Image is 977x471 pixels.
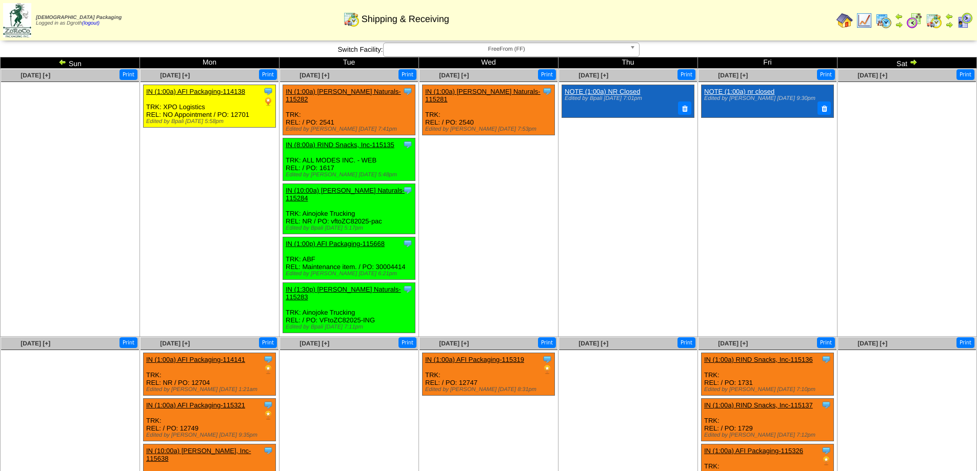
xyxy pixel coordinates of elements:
[146,432,275,438] div: Edited by [PERSON_NAME] [DATE] 9:35pm
[140,57,280,69] td: Mon
[926,12,942,29] img: calendarinout.gif
[821,400,831,410] img: Tooltip
[286,126,415,132] div: Edited by [PERSON_NAME] [DATE] 7:41pm
[286,225,415,231] div: Edited by Bpali [DATE] 5:17pm
[704,432,833,438] div: Edited by [PERSON_NAME] [DATE] 7:12pm
[956,69,974,80] button: Print
[702,399,834,441] div: TRK: REL: / PO: 1729
[423,85,555,135] div: TRK: REL: / PO: 2540
[160,72,190,79] a: [DATE] [+]
[945,21,953,29] img: arrowright.gif
[21,340,50,347] a: [DATE] [+]
[704,386,833,393] div: Edited by [PERSON_NAME] [DATE] 7:10pm
[425,126,554,132] div: Edited by [PERSON_NAME] [DATE] 7:53pm
[538,337,556,348] button: Print
[388,43,626,55] span: FreeFrom (FF)
[286,141,394,149] a: IN (8:00a) RIND Snacks, Inc-115135
[283,85,415,135] div: TRK: REL: / PO: 2541
[398,337,416,348] button: Print
[702,353,834,396] div: TRK: REL: / PO: 1731
[838,57,977,69] td: Sat
[160,340,190,347] span: [DATE] [+]
[263,354,273,364] img: Tooltip
[858,340,887,347] a: [DATE] [+]
[704,447,803,455] a: IN (1:00a) AFI Packaging-115326
[1,57,140,69] td: Sun
[286,271,415,277] div: Edited by [PERSON_NAME] [DATE] 6:21pm
[817,337,835,348] button: Print
[263,410,273,420] img: PO
[698,57,838,69] td: Fri
[300,72,329,79] span: [DATE] [+]
[439,72,469,79] span: [DATE] [+]
[956,337,974,348] button: Print
[818,101,831,115] button: Delete Note
[146,386,275,393] div: Edited by [PERSON_NAME] [DATE] 1:21am
[144,353,276,396] div: TRK: REL: NR / PO: 12704
[403,185,413,195] img: Tooltip
[286,240,385,248] a: IN (1:00p) AFI Packaging-115668
[398,69,416,80] button: Print
[362,14,449,25] span: Shipping & Receiving
[286,187,405,202] a: IN (10:00a) [PERSON_NAME] Naturals-115284
[704,88,774,95] a: NOTE (1:00a) nr closed
[542,364,552,375] img: PO
[146,401,245,409] a: IN (1:00a) AFI Packaging-115321
[856,12,872,29] img: line_graph.gif
[300,340,329,347] a: [DATE] [+]
[704,356,813,363] a: IN (1:00a) RIND Snacks, Inc-115136
[718,72,748,79] a: [DATE] [+]
[704,95,828,101] div: Edited by [PERSON_NAME] [DATE] 9:30pm
[909,58,918,66] img: arrowright.gif
[146,447,251,462] a: IN (10:00a) [PERSON_NAME], Inc-115638
[283,283,415,333] div: TRK: Ainojoke Trucking REL: / PO: VFtoZC82025-ING
[82,21,99,26] a: (logout)
[425,88,541,103] a: IN (1:00a) [PERSON_NAME] Naturals-115281
[144,85,276,128] div: TRK: XPO Logistics REL: NO Appointment / PO: 12701
[403,284,413,294] img: Tooltip
[144,399,276,441] div: TRK: REL: / PO: 12749
[403,139,413,150] img: Tooltip
[263,400,273,410] img: Tooltip
[283,138,415,181] div: TRK: ALL MODES INC. - WEB REL: / PO: 1617
[146,88,245,95] a: IN (1:00a) AFI Packaging-114138
[895,21,903,29] img: arrowright.gif
[875,12,892,29] img: calendarprod.gif
[286,172,415,178] div: Edited by [PERSON_NAME] [DATE] 5:48pm
[817,69,835,80] button: Print
[146,356,245,363] a: IN (1:00a) AFI Packaging-114141
[263,86,273,96] img: Tooltip
[286,88,401,103] a: IN (1:00a) [PERSON_NAME] Naturals-115282
[895,12,903,21] img: arrowleft.gif
[21,72,50,79] a: [DATE] [+]
[678,101,691,115] button: Delete Note
[263,364,273,375] img: PO
[956,12,973,29] img: calendarcustomer.gif
[283,184,415,234] div: TRK: Ainojoke Trucking REL: NR / PO: vftoZC82025-pac
[263,445,273,456] img: Tooltip
[58,58,67,66] img: arrowleft.gif
[419,57,559,69] td: Wed
[439,340,469,347] a: [DATE] [+]
[403,238,413,249] img: Tooltip
[579,340,608,347] a: [DATE] [+]
[858,72,887,79] span: [DATE] [+]
[36,15,122,21] span: [DEMOGRAPHIC_DATA] Packaging
[3,3,31,37] img: zoroco-logo-small.webp
[565,95,689,101] div: Edited by Bpali [DATE] 7:01pm
[542,354,552,364] img: Tooltip
[343,11,360,27] img: calendarinout.gif
[821,456,831,466] img: PO
[119,337,137,348] button: Print
[836,12,853,29] img: home.gif
[579,72,608,79] a: [DATE] [+]
[259,69,277,80] button: Print
[945,12,953,21] img: arrowleft.gif
[280,57,419,69] td: Tue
